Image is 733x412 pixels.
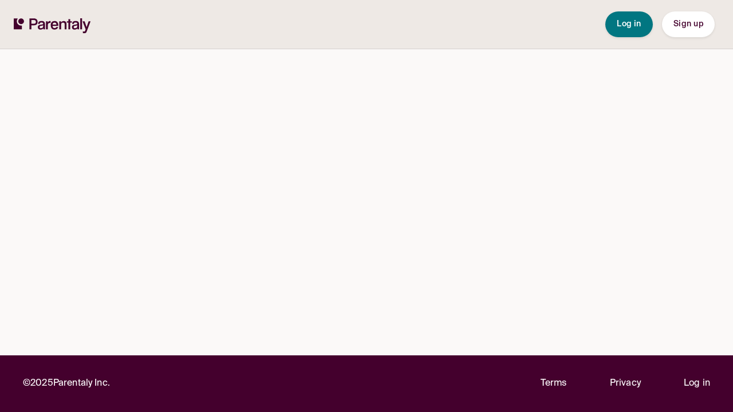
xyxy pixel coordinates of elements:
[673,20,703,28] span: Sign up
[617,20,641,28] span: Log in
[541,376,567,391] a: Terms
[684,376,710,391] a: Log in
[23,376,110,391] p: © 2025 Parentaly Inc.
[610,376,641,391] a: Privacy
[605,11,653,37] button: Log in
[662,11,715,37] button: Sign up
